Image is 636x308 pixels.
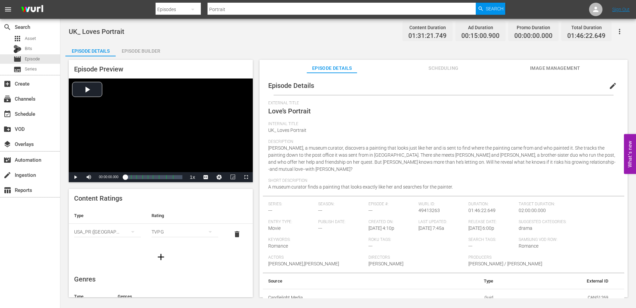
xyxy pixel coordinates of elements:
th: Type [69,289,112,305]
span: UK_ Loves Portrait [268,127,306,133]
span: Wurl ID: [418,202,465,207]
button: Playback Rate [186,172,199,182]
button: Play [69,172,82,182]
span: VOD [3,125,11,133]
span: Episode Details [268,82,314,90]
div: Bits [13,45,21,53]
span: 01:46:22.649 [468,208,496,213]
div: Content Duration [408,23,447,32]
span: Love’s Portrait [268,107,311,115]
span: Bits [25,45,32,52]
span: [PERSON_NAME] / [PERSON_NAME] [468,261,542,266]
span: Search [486,3,504,15]
div: USA_PR ([GEOGRAPHIC_DATA]) [74,222,141,241]
th: Source [263,273,426,289]
button: Picture-in-Picture [226,172,239,182]
span: Content Ratings [74,194,122,202]
button: Mute [82,172,96,182]
span: 00:15:00.900 [461,32,500,40]
img: ans4CAIJ8jUAAAAAAAAAAAAAAAAAAAAAAAAgQb4GAAAAAAAAAAAAAAAAAAAAAAAAJMjXAAAAAAAAAAAAAAAAAAAAAAAAgAT5G... [16,2,48,17]
span: 00:00:00.000 [514,32,553,40]
span: [DATE] 7:45a [418,225,444,231]
span: Reports [3,186,11,194]
th: Candlelight Media [263,289,426,306]
span: Season: [318,202,365,207]
button: Open Feedback Widget [624,134,636,174]
span: [DATE] 4:10p [368,225,394,231]
span: --- [468,243,472,249]
span: edit [609,82,617,90]
span: Entry Type: [268,219,315,225]
table: simple table [69,208,253,245]
span: Scheduling [418,64,469,72]
span: UK_ Loves Portrait [69,28,124,36]
button: edit [605,78,621,94]
button: Episode Builder [116,43,166,56]
span: Release Date: [468,219,515,225]
span: 00:00:00.000 [99,175,118,179]
span: A museum curator finds a painting that looks exactly like her and searches for the painter. [268,184,453,190]
span: Romance [268,243,288,249]
span: Search Tags: [468,237,515,243]
div: Promo Duration [514,23,553,32]
span: Keywords: [268,237,365,243]
span: Episode Details [307,64,357,72]
div: TVPG [152,222,218,241]
span: Episode [13,55,21,63]
span: Romance [519,243,538,249]
span: 01:46:22.649 [567,32,605,40]
button: Captions [199,172,213,182]
span: --- [318,225,322,231]
span: Image Management [530,64,580,72]
span: Movie [268,225,281,231]
span: Series [25,66,37,72]
span: External Title [268,101,616,106]
span: Description [268,139,616,145]
span: [PERSON_NAME] [368,261,403,266]
span: Asset [25,35,36,42]
span: --- [368,208,372,213]
div: Video Player [69,79,253,182]
span: Episode [25,56,40,62]
span: Automation [3,156,11,164]
span: Roku Tags: [368,237,465,243]
span: Overlays [3,140,11,148]
th: Type [426,273,499,289]
th: External ID [499,273,614,289]
span: [PERSON_NAME],[PERSON_NAME] [268,261,339,266]
table: simple table [263,273,624,307]
td: Guid [426,289,499,306]
span: menu [4,5,12,13]
span: Internal Title [268,121,616,127]
div: Progress Bar [125,175,182,179]
a: Sign Out [612,7,630,12]
span: [DATE] 6:00p [468,225,494,231]
span: Short Description [268,178,616,184]
span: Ingestion [3,171,11,179]
button: Jump To Time [213,172,226,182]
span: drama [519,225,532,231]
span: Target Duration: [519,202,616,207]
button: Fullscreen [239,172,253,182]
button: Episode Details [65,43,116,56]
button: Search [476,3,505,15]
th: Type [69,208,146,224]
span: 02:00:00.000 [519,208,546,213]
span: Suggested Categories: [519,219,616,225]
span: Search [3,23,11,31]
span: Series: [268,202,315,207]
span: Producers [468,255,565,260]
span: Publish Date: [318,219,365,225]
div: Episode Builder [116,43,166,59]
span: [PERSON_NAME], a museum curator, discovers a painting that looks just like her and is sent to fin... [268,145,616,172]
span: Asset [13,35,21,43]
span: --- [318,208,322,213]
span: 49413263 [418,208,440,213]
span: Episode #: [368,202,415,207]
span: Directors [368,255,465,260]
span: Actors [268,255,365,260]
span: Episode Preview [74,65,123,73]
span: Samsung VOD Row: [519,237,565,243]
span: Last Updated: [418,219,465,225]
td: CAN51269 [499,289,614,306]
